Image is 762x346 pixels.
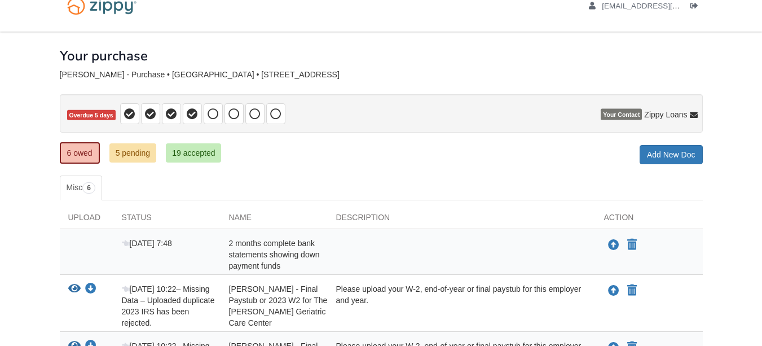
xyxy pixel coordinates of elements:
[328,212,596,229] div: Description
[640,145,703,164] a: Add New Doc
[68,283,81,295] button: View Brittney Nolan - Final Paystub or 2023 W2 for The Garrison Geriatric Care Center
[328,283,596,329] div: Please upload your W-2, end-of-year or final paystub for this employer and year.
[60,176,102,200] a: Misc
[644,109,687,120] span: Zippy Loans
[607,283,620,298] button: Upload Brittney Nolan - Final Paystub or 2023 W2 for The Garrison Geriatric Care Center
[601,109,642,120] span: Your Contact
[626,284,638,297] button: Declare Brittney Nolan - Final Paystub or 2023 W2 for The Garrison Geriatric Care Center not appl...
[626,238,638,252] button: Declare 2 months complete bank statements showing down payment funds not applicable
[690,2,703,13] a: Log out
[596,212,703,229] div: Action
[82,182,95,194] span: 6
[85,285,96,294] a: Download Brittney Nolan - Final Paystub or 2023 W2 for The Garrison Geriatric Care Center
[229,239,320,270] span: 2 months complete bank statements showing down payment funds
[229,284,328,327] span: [PERSON_NAME] - Final Paystub or 2023 W2 for The [PERSON_NAME] Geriatric Care Center
[607,238,620,252] button: Upload 2 months complete bank statements showing down payment funds
[113,212,221,229] div: Status
[122,239,172,248] span: [DATE] 7:48
[122,284,177,294] span: [DATE] 10:22
[60,142,100,164] a: 6 owed
[60,212,113,229] div: Upload
[589,2,732,13] a: edit profile
[113,283,221,329] div: – Missing Data – Uploaded duplicate 2023 IRS has been rejected.
[60,70,703,80] div: [PERSON_NAME] - Purchase • [GEOGRAPHIC_DATA] • [STREET_ADDRESS]
[60,49,148,63] h1: Your purchase
[602,2,731,10] span: brittanynolan30@gmail.com
[109,143,157,163] a: 5 pending
[67,110,116,121] span: Overdue 5 days
[166,143,221,163] a: 19 accepted
[221,212,328,229] div: Name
